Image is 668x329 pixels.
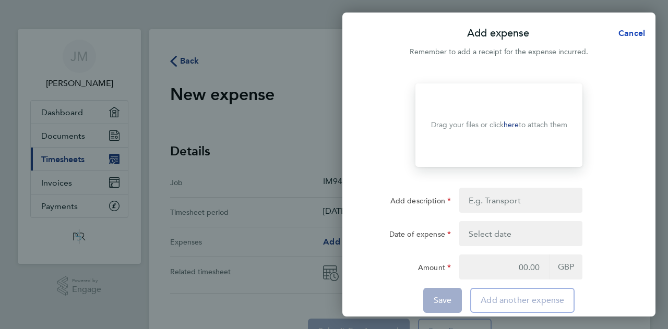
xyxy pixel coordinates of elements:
label: Amount [418,263,451,275]
p: Drag your files or click to attach them [431,120,567,130]
p: Add expense [467,26,529,41]
input: E.g. Transport [459,188,582,213]
label: Add description [390,196,451,209]
div: Remember to add a receipt for the expense incurred. [342,46,655,58]
span: Cancel [615,28,645,38]
input: 00.00 [459,254,549,279]
span: GBP [549,254,582,279]
button: Cancel [602,23,655,44]
label: Date of expense [389,229,451,242]
a: here [504,120,519,129]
